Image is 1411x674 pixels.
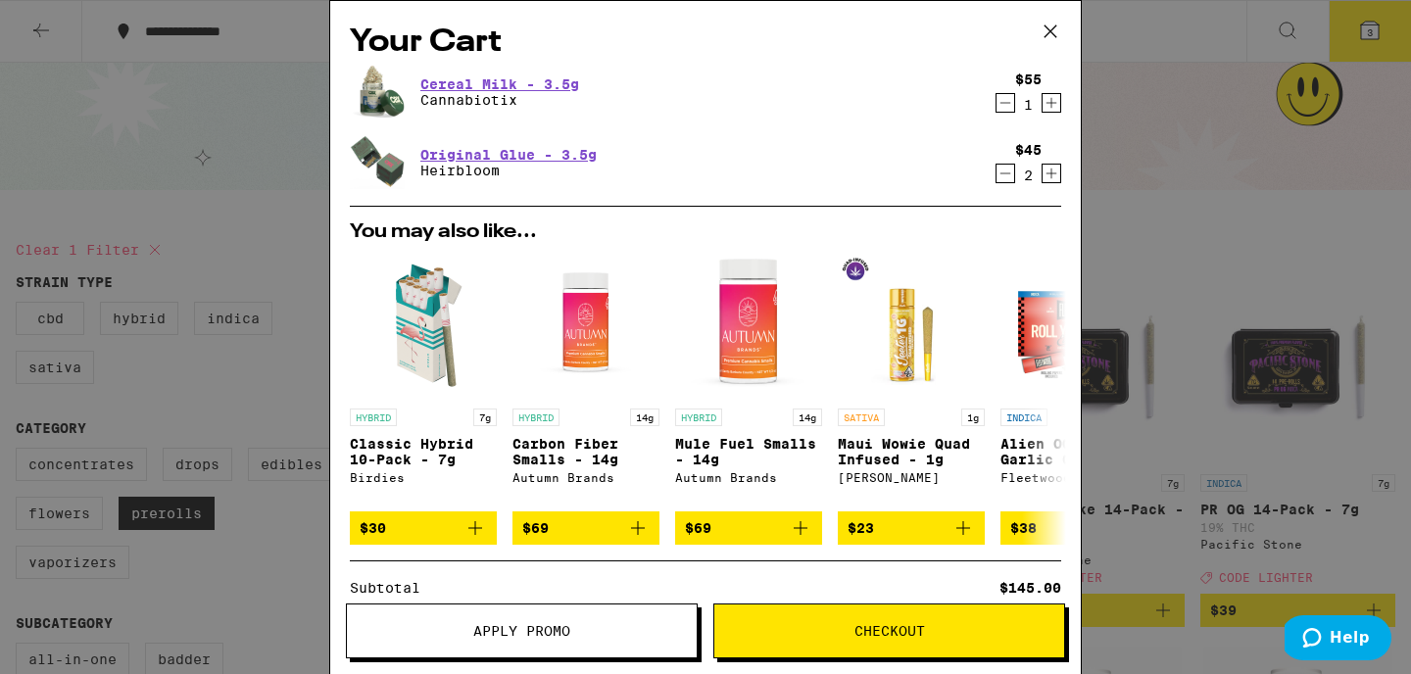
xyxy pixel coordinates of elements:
[420,92,579,108] p: Cannabiotix
[848,520,874,536] span: $23
[1000,436,1147,467] p: Alien OG x Garlic Cookies Pre-Ground - 14g
[675,471,822,484] div: Autumn Brands
[350,471,497,484] div: Birdies
[838,252,985,399] img: Jeeter - Maui Wowie Quad Infused - 1g
[854,624,925,638] span: Checkout
[1285,615,1391,664] iframe: Opens a widget where you can find more information
[996,164,1015,183] button: Decrement
[512,471,659,484] div: Autumn Brands
[512,252,659,399] img: Autumn Brands - Carbon Fiber Smalls - 14g
[838,252,985,511] a: Open page for Maui Wowie Quad Infused - 1g from Jeeter
[420,76,579,92] a: Cereal Milk - 3.5g
[350,136,405,189] img: Heirbloom - Original Glue - 3.5g
[999,581,1061,595] div: $145.00
[512,409,560,426] p: HYBRID
[1042,164,1061,183] button: Increment
[350,21,1061,65] h2: Your Cart
[675,436,822,467] p: Mule Fuel Smalls - 14g
[346,603,698,658] button: Apply Promo
[350,511,497,545] button: Add to bag
[512,436,659,467] p: Carbon Fiber Smalls - 14g
[838,511,985,545] button: Add to bag
[1015,168,1042,183] div: 2
[838,409,885,426] p: SATIVA
[838,471,985,484] div: [PERSON_NAME]
[350,436,497,467] p: Classic Hybrid 10-Pack - 7g
[713,603,1065,658] button: Checkout
[420,163,597,178] p: Heirbloom
[675,511,822,545] button: Add to bag
[1000,511,1147,545] button: Add to bag
[1000,252,1147,511] a: Open page for Alien OG x Garlic Cookies Pre-Ground - 14g from Fleetwood
[1000,252,1147,399] img: Fleetwood - Alien OG x Garlic Cookies Pre-Ground - 14g
[512,511,659,545] button: Add to bag
[1042,93,1061,113] button: Increment
[685,520,711,536] span: $69
[675,252,822,511] a: Open page for Mule Fuel Smalls - 14g from Autumn Brands
[350,581,434,595] div: Subtotal
[996,93,1015,113] button: Decrement
[522,520,549,536] span: $69
[675,409,722,426] p: HYBRID
[630,409,659,426] p: 14g
[1015,72,1042,87] div: $55
[1015,97,1042,113] div: 1
[350,252,497,511] a: Open page for Classic Hybrid 10-Pack - 7g from Birdies
[675,252,822,399] img: Autumn Brands - Mule Fuel Smalls - 14g
[473,409,497,426] p: 7g
[1000,471,1147,484] div: Fleetwood
[350,222,1061,242] h2: You may also like...
[360,520,386,536] span: $30
[838,436,985,467] p: Maui Wowie Quad Infused - 1g
[1000,409,1047,426] p: INDICA
[961,409,985,426] p: 1g
[1010,520,1037,536] span: $38
[350,65,405,120] img: Cannabiotix - Cereal Milk - 3.5g
[420,147,597,163] a: Original Glue - 3.5g
[473,624,570,638] span: Apply Promo
[350,252,497,399] img: Birdies - Classic Hybrid 10-Pack - 7g
[512,252,659,511] a: Open page for Carbon Fiber Smalls - 14g from Autumn Brands
[1015,142,1042,158] div: $45
[793,409,822,426] p: 14g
